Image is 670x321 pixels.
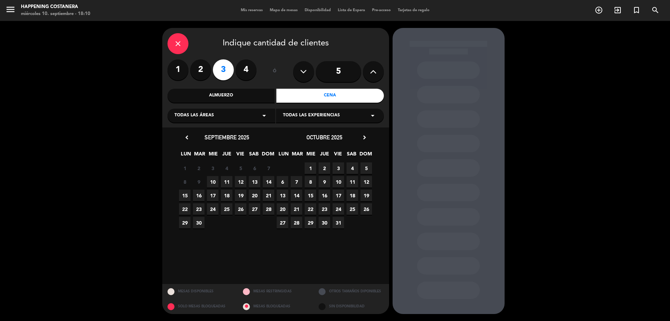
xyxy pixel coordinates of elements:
span: MAR [194,150,205,161]
span: 31 [333,217,344,228]
span: 24 [207,203,218,215]
i: arrow_drop_down [368,111,377,120]
div: ó [263,59,286,84]
i: add_circle_outline [595,6,603,14]
span: 6 [249,162,260,174]
button: menu [5,4,16,17]
span: 11 [221,176,232,188]
span: 9 [319,176,330,188]
span: MIE [207,150,219,161]
span: 18 [347,190,358,201]
i: close [174,39,182,48]
i: arrow_drop_down [260,111,268,120]
span: 19 [360,190,372,201]
span: 5 [360,162,372,174]
span: 27 [277,217,288,228]
span: 22 [305,203,316,215]
div: MESAS DISPONIBLES [162,284,238,299]
span: 19 [235,190,246,201]
span: septiembre 2025 [204,134,249,141]
i: exit_to_app [613,6,622,14]
span: Disponibilidad [301,8,334,12]
span: SAB [346,150,357,161]
span: JUE [221,150,232,161]
span: JUE [319,150,330,161]
i: turned_in_not [632,6,641,14]
span: 16 [193,190,204,201]
span: 17 [207,190,218,201]
span: DOM [262,150,273,161]
span: 20 [277,203,288,215]
span: Mapa de mesas [266,8,301,12]
span: Pre-acceso [368,8,394,12]
span: 30 [193,217,204,228]
span: 5 [235,162,246,174]
div: OTROS TAMAÑOS DIPONIBLES [313,284,389,299]
span: 12 [360,176,372,188]
span: Lista de Espera [334,8,368,12]
span: 21 [263,190,274,201]
span: 25 [221,203,232,215]
div: MESAS BLOQUEADAS [238,299,313,314]
span: 7 [263,162,274,174]
span: 26 [360,203,372,215]
span: Mis reservas [237,8,266,12]
span: MIE [305,150,317,161]
span: 13 [249,176,260,188]
span: 15 [179,190,191,201]
span: 18 [221,190,232,201]
div: SOLO MESAS BLOQUEADAS [162,299,238,314]
span: 30 [319,217,330,228]
span: 29 [305,217,316,228]
div: SIN DISPONIBILIDAD [313,299,389,314]
div: Happening Costanera [21,3,90,10]
span: 8 [179,176,191,188]
span: 7 [291,176,302,188]
span: 21 [291,203,302,215]
span: 23 [193,203,204,215]
label: 2 [190,59,211,80]
div: Indique cantidad de clientes [167,33,384,54]
span: SAB [248,150,260,161]
span: 20 [249,190,260,201]
label: 3 [213,59,234,80]
span: 29 [179,217,191,228]
i: chevron_right [361,134,368,141]
span: Todas las áreas [174,112,214,119]
span: 9 [193,176,204,188]
span: VIE [332,150,344,161]
i: menu [5,4,16,15]
span: octubre 2025 [306,134,342,141]
span: 14 [263,176,274,188]
span: 1 [305,162,316,174]
span: 2 [319,162,330,174]
span: LUN [180,150,192,161]
label: 1 [167,59,188,80]
div: Almuerzo [167,89,275,103]
span: 16 [319,190,330,201]
span: Todas las experiencias [283,112,340,119]
span: 11 [347,176,358,188]
span: 8 [305,176,316,188]
div: Cena [276,89,384,103]
span: Tarjetas de regalo [394,8,433,12]
span: 23 [319,203,330,215]
span: 17 [333,190,344,201]
span: 24 [333,203,344,215]
span: 15 [305,190,316,201]
span: LUN [278,150,289,161]
span: 6 [277,176,288,188]
span: 4 [347,162,358,174]
span: 27 [249,203,260,215]
span: 25 [347,203,358,215]
span: 12 [235,176,246,188]
span: VIE [234,150,246,161]
span: 4 [221,162,232,174]
span: 1 [179,162,191,174]
span: 14 [291,190,302,201]
span: 3 [207,162,218,174]
span: MAR [291,150,303,161]
div: MESAS RESTRINGIDAS [238,284,313,299]
span: 28 [291,217,302,228]
span: 3 [333,162,344,174]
